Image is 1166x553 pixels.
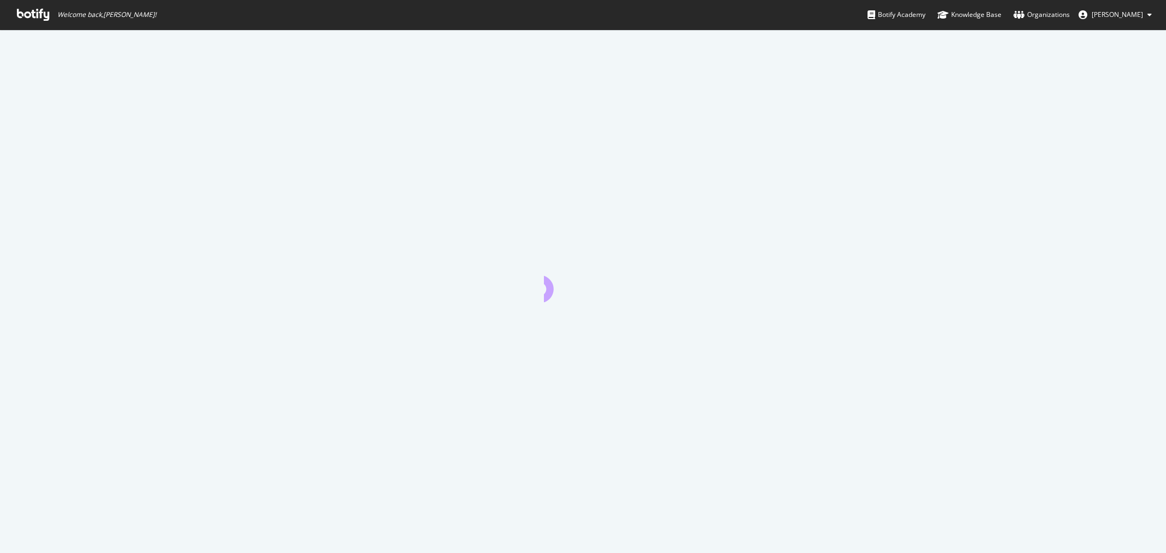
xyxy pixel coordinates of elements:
[544,263,623,302] div: animation
[1070,6,1161,23] button: [PERSON_NAME]
[868,9,925,20] div: Botify Academy
[1013,9,1070,20] div: Organizations
[1092,10,1143,19] span: Michalla Mannino
[57,10,156,19] span: Welcome back, [PERSON_NAME] !
[938,9,1001,20] div: Knowledge Base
